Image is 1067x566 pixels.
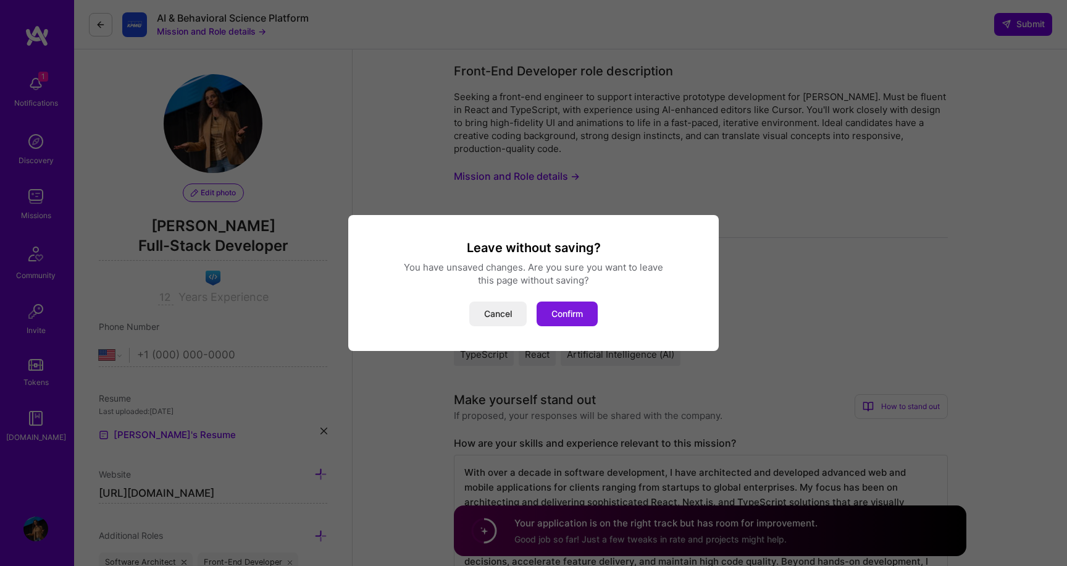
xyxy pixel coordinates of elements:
[363,261,704,274] div: You have unsaved changes. Are you sure you want to leave
[537,302,598,326] button: Confirm
[469,302,527,326] button: Cancel
[363,274,704,287] div: this page without saving?
[363,240,704,256] h3: Leave without saving?
[348,215,719,351] div: modal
